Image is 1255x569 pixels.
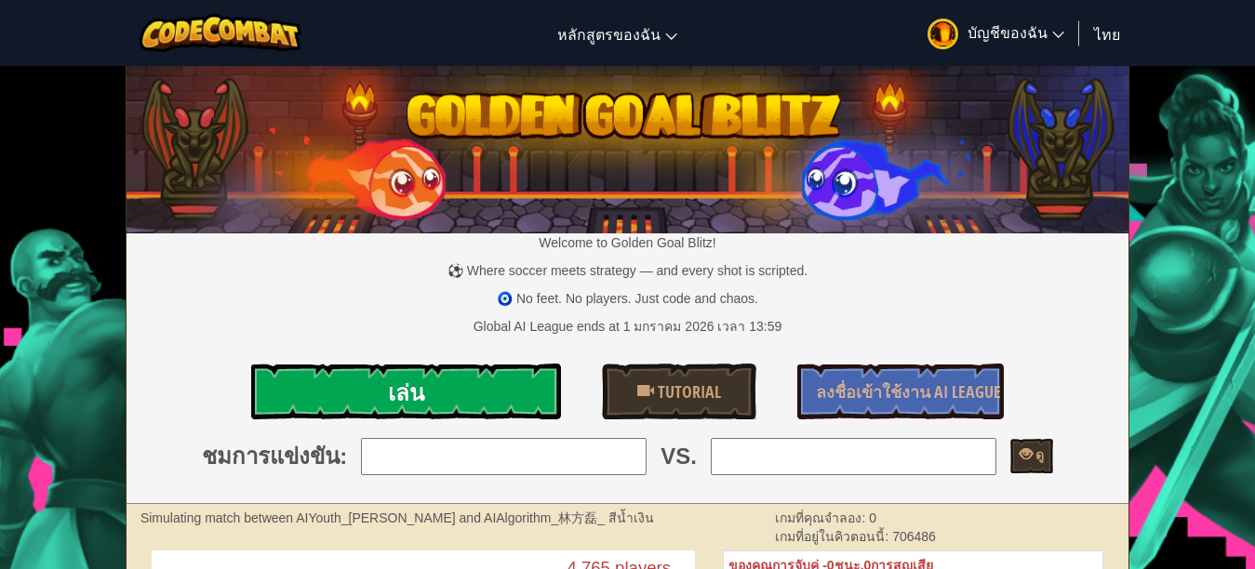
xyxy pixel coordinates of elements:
span: 0 [869,510,876,525]
a: บัญชีของฉัน [918,4,1074,62]
a: ไทย [1085,8,1129,59]
strong: Simulating match between AIYouth_[PERSON_NAME] and AIAlgorithm_林方磊_ สีน้ำเงิน [140,510,654,525]
span: ดู [1033,445,1044,463]
span: หลักสูตรของฉัน [557,24,661,44]
span: เล่น [388,377,424,407]
img: Golden Goal [127,59,1128,233]
span: ไทย [1094,24,1120,44]
img: avatar [928,19,958,49]
span: : [340,441,347,472]
p: ⚽ Where soccer meets strategy — and every shot is scripted. [127,261,1128,280]
span: 706486 [892,529,936,544]
span: ชมการแข่งขัน [202,441,340,472]
a: Tutorial [602,364,756,419]
span: ลงชื่อเข้าใช้งาน AI League [816,380,1001,404]
span: บัญชีของฉัน [968,22,1064,42]
a: ลงชื่อเข้าใช้งาน AI League [797,364,1003,419]
span: เกมที่คุณจำลอง: [775,510,869,525]
span: Tutorial [654,380,721,404]
img: CodeCombat logo [140,14,302,52]
div: Global AI League ends at 1 มกราคม 2026 เวลา 13:59 [474,317,782,336]
p: 🧿 No feet. No players. Just code and chaos. [127,289,1128,308]
a: หลักสูตรของฉัน [548,8,687,59]
span: เกมที่อยู่ในคิวตอนนี้: [775,529,892,544]
span: VS. [661,441,697,472]
p: Welcome to Golden Goal Blitz! [127,233,1128,252]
